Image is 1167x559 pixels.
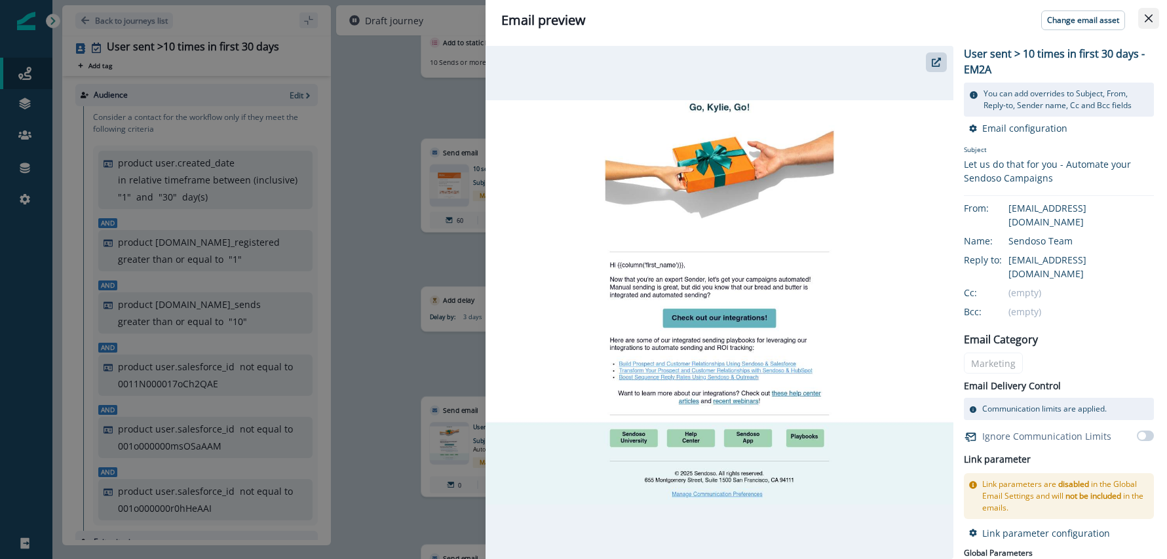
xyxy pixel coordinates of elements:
[964,253,1029,267] div: Reply to:
[964,332,1038,347] p: Email Category
[486,100,953,505] img: email asset unavailable
[969,122,1067,134] button: Email configuration
[964,145,1154,157] p: Subject
[964,201,1029,215] div: From:
[964,305,1029,318] div: Bcc:
[1008,305,1154,318] div: (empty)
[1138,8,1159,29] button: Close
[982,122,1067,134] p: Email configuration
[1008,201,1154,229] div: [EMAIL_ADDRESS][DOMAIN_NAME]
[964,452,1031,468] h2: Link parameter
[1065,490,1121,501] span: not be included
[1008,286,1154,299] div: (empty)
[982,403,1107,415] p: Communication limits are applied.
[964,234,1029,248] div: Name:
[964,379,1061,393] p: Email Delivery Control
[984,88,1149,111] p: You can add overrides to Subject, From, Reply-to, Sender name, Cc and Bcc fields
[964,545,1033,559] p: Global Parameters
[969,527,1110,539] button: Link parameter configuration
[1008,253,1154,280] div: [EMAIL_ADDRESS][DOMAIN_NAME]
[1041,10,1125,30] button: Change email asset
[1047,16,1119,25] p: Change email asset
[501,10,1151,30] div: Email preview
[982,429,1111,443] p: Ignore Communication Limits
[964,46,1154,77] p: User sent > 10 times in first 30 days - EM2A
[964,157,1154,185] div: Let us do that for you - Automate your Sendoso Campaigns
[982,478,1149,514] p: Link parameters are in the Global Email Settings and will in the emails.
[1008,234,1154,248] div: Sendoso Team
[964,286,1029,299] div: Cc:
[1058,478,1089,490] span: disabled
[982,527,1110,539] p: Link parameter configuration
